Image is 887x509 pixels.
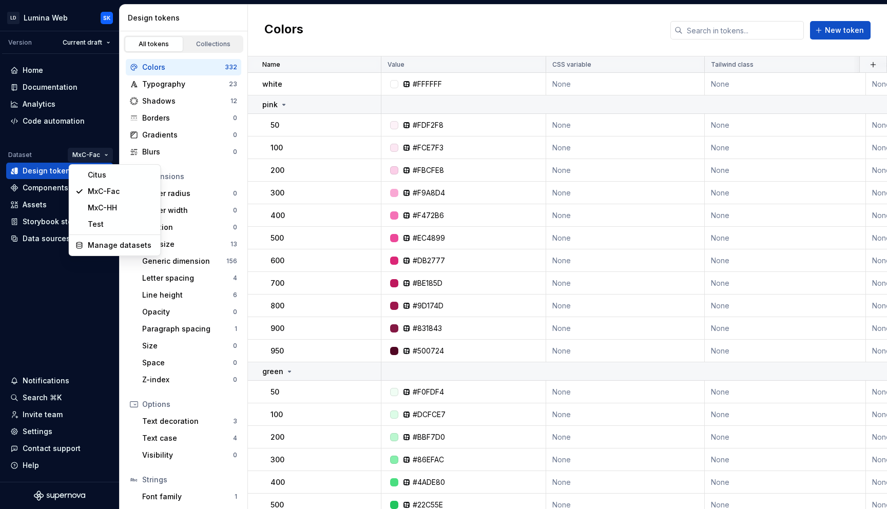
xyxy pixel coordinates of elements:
[88,219,155,229] div: Test
[88,240,155,250] div: Manage datasets
[88,203,155,213] div: MxC-HH
[88,170,155,180] div: Citus
[88,186,155,197] div: MxC-Fac
[71,237,159,253] a: Manage datasets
